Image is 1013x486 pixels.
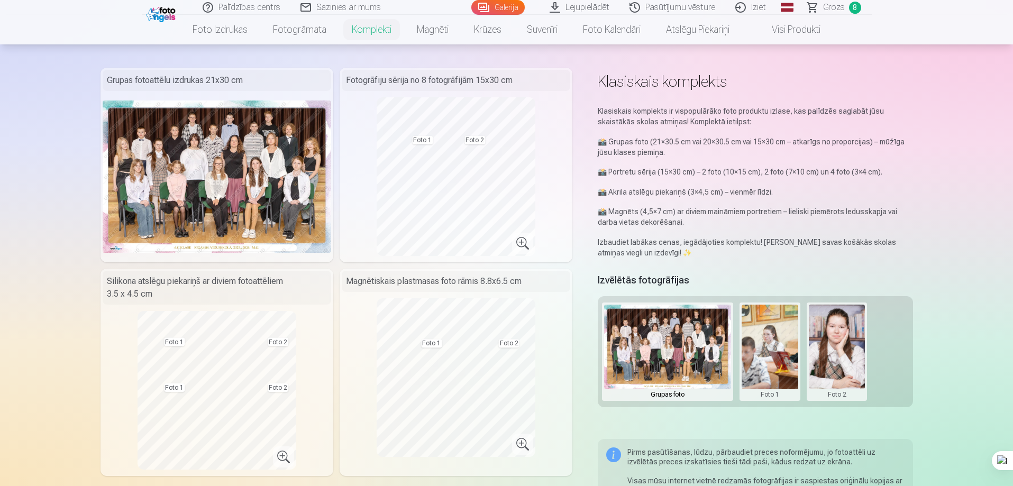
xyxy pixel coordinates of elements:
[180,15,260,44] a: Foto izdrukas
[742,15,833,44] a: Visi produkti
[514,15,570,44] a: Suvenīri
[404,15,461,44] a: Magnēti
[653,15,742,44] a: Atslēgu piekariņi
[146,4,178,22] img: /fa1
[823,1,845,14] span: Grozs
[461,15,514,44] a: Krūzes
[339,15,404,44] a: Komplekti
[570,15,653,44] a: Foto kalendāri
[260,15,339,44] a: Fotogrāmata
[849,2,861,14] span: 8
